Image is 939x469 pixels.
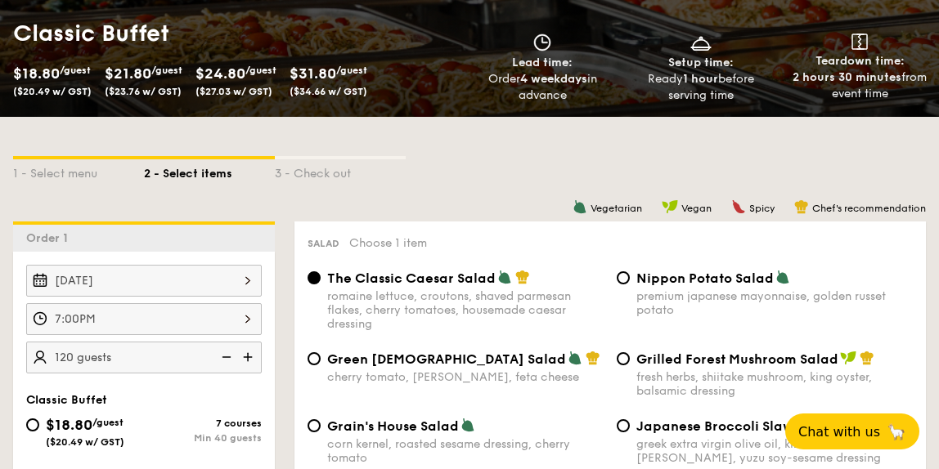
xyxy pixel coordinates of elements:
div: 7 courses [144,418,262,429]
span: Grain's House Salad [327,418,459,434]
div: Ready before serving time [628,71,774,104]
img: icon-vegetarian.fe4039eb.svg [497,270,512,284]
span: 🦙 [887,422,906,441]
span: Chef's recommendation [812,203,926,214]
img: icon-chef-hat.a58ddaea.svg [860,351,874,365]
img: icon-vegetarian.fe4039eb.svg [775,270,790,284]
span: ($20.49 w/ GST) [13,86,92,97]
strong: 1 hour [683,72,718,86]
span: Vegetarian [591,203,642,214]
input: Nippon Potato Saladpremium japanese mayonnaise, golden russet potato [617,271,630,284]
span: Classic Buffet [26,393,107,407]
strong: 4 weekdays [520,72,587,86]
span: /guest [151,65,182,76]
div: cherry tomato, [PERSON_NAME], feta cheese [327,370,604,384]
input: Green [DEMOGRAPHIC_DATA] Saladcherry tomato, [PERSON_NAME], feta cheese [308,352,321,365]
input: The Classic Caesar Saladromaine lettuce, croutons, shaved parmesan flakes, cherry tomatoes, house... [308,271,321,284]
div: 3 - Check out [275,159,406,182]
div: Order in advance [469,71,615,104]
span: $21.80 [105,65,151,83]
span: Salad [308,238,339,249]
span: Spicy [749,203,775,214]
img: icon-vegetarian.fe4039eb.svg [568,351,582,365]
div: from event time [787,69,932,102]
strong: 2 hours 30 minutes [793,70,901,84]
span: Nippon Potato Salad [636,270,774,286]
span: Teardown time: [815,54,905,68]
img: icon-chef-hat.a58ddaea.svg [515,270,530,284]
span: Green [DEMOGRAPHIC_DATA] Salad [327,351,566,367]
img: icon-dish.430c3a2e.svg [689,33,713,51]
div: fresh herbs, shiitake mushroom, king oyster, balsamic dressing [636,370,913,398]
span: Vegan [681,203,712,214]
img: icon-reduce.1d2dbef1.svg [213,342,237,373]
span: $24.80 [195,65,245,83]
img: icon-spicy.37a8142b.svg [731,199,746,214]
div: Min 40 guests [144,432,262,444]
input: Event time [26,303,262,335]
input: Number of guests [26,342,262,373]
span: Grilled Forest Mushroom Salad [636,351,838,367]
div: corn kernel, roasted sesame dressing, cherry tomato [327,437,604,465]
span: /guest [336,65,367,76]
input: Event date [26,265,262,297]
span: /guest [92,417,124,428]
img: icon-vegetarian.fe4039eb.svg [461,418,475,432]
div: premium japanese mayonnaise, golden russet potato [636,289,913,317]
span: /guest [245,65,276,76]
img: icon-teardown.65201eee.svg [851,33,868,50]
span: $18.80 [46,416,92,434]
span: Order 1 [26,231,74,245]
span: Chat with us [798,424,880,440]
input: Japanese Broccoli Slawgreek extra virgin olive oil, kizami [PERSON_NAME], yuzu soy-sesame dressing [617,419,630,432]
span: $31.80 [290,65,336,83]
img: icon-chef-hat.a58ddaea.svg [794,199,809,214]
span: Setup time: [668,56,734,69]
button: Chat with us🦙 [785,413,919,449]
div: 2 - Select items [144,159,275,182]
img: icon-vegan.f8ff3823.svg [662,199,678,214]
img: icon-add.58712e84.svg [237,342,262,373]
span: ($23.76 w/ GST) [105,86,182,97]
span: The Classic Caesar Salad [327,270,496,286]
img: icon-clock.2db775ea.svg [530,33,555,51]
div: romaine lettuce, croutons, shaved parmesan flakes, cherry tomatoes, housemade caesar dressing [327,289,604,331]
img: icon-vegetarian.fe4039eb.svg [573,199,587,214]
div: greek extra virgin olive oil, kizami [PERSON_NAME], yuzu soy-sesame dressing [636,437,913,465]
input: Grilled Forest Mushroom Saladfresh herbs, shiitake mushroom, king oyster, balsamic dressing [617,352,630,365]
img: icon-chef-hat.a58ddaea.svg [586,351,600,365]
span: /guest [60,65,91,76]
input: Grain's House Saladcorn kernel, roasted sesame dressing, cherry tomato [308,419,321,432]
span: Japanese Broccoli Slaw [636,418,793,434]
span: Lead time: [512,56,573,69]
img: icon-vegan.f8ff3823.svg [840,351,856,365]
span: Choose 1 item [349,236,427,250]
span: ($20.49 w/ GST) [46,436,124,448]
span: ($27.03 w/ GST) [195,86,272,97]
span: $18.80 [13,65,60,83]
span: ($34.66 w/ GST) [290,86,367,97]
h1: Classic Buffet [13,19,463,48]
div: 1 - Select menu [13,159,144,182]
input: $18.80/guest($20.49 w/ GST)7 coursesMin 40 guests [26,418,39,431]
